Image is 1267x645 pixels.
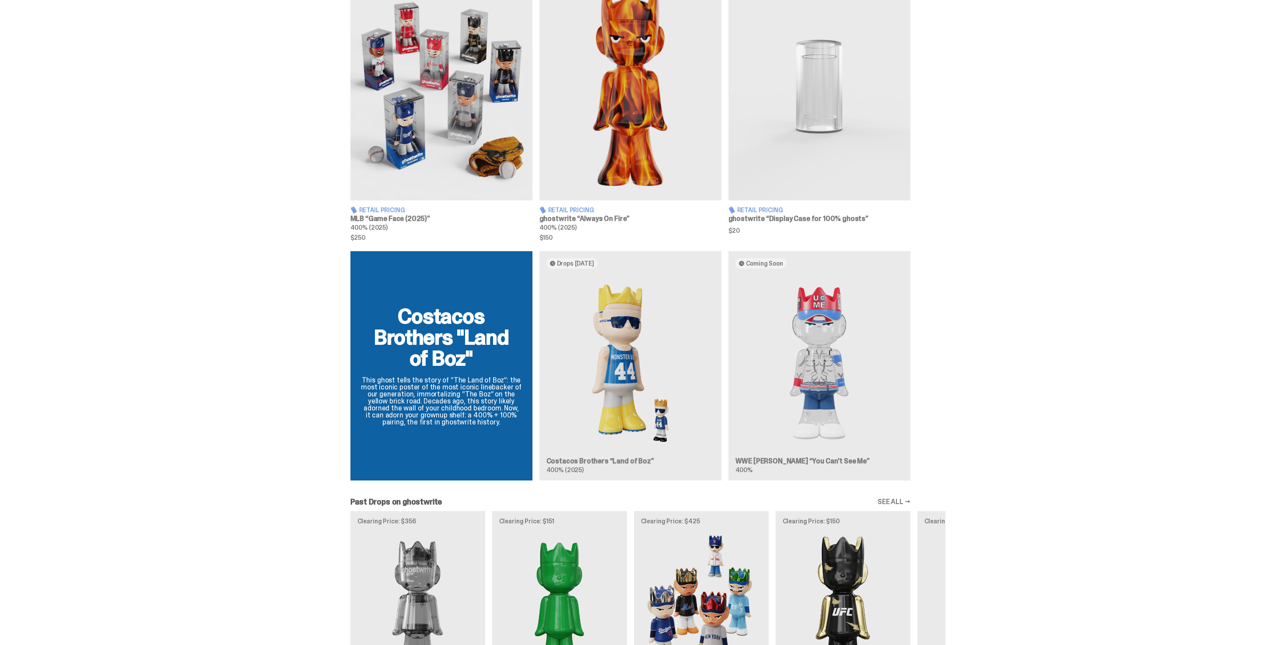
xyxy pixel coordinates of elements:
span: Retail Pricing [737,207,783,213]
h3: MLB “Game Face (2025)” [350,215,532,222]
span: $20 [728,228,910,234]
p: Clearing Price: $150 [783,518,903,524]
img: Land of Boz [546,276,714,451]
p: Clearing Price: $100 [924,518,1045,524]
img: You Can't See Me [735,276,903,451]
span: 400% [735,466,752,474]
span: Coming Soon [746,260,783,267]
h2: Past Drops on ghostwrite [350,498,442,506]
p: This ghost tells the story of “The Land of Boz”: the most iconic poster of the most iconic lineba... [361,377,522,426]
p: Clearing Price: $425 [641,518,762,524]
h3: ghostwrite “Always On Fire” [539,215,721,222]
span: $250 [350,235,532,241]
span: 400% (2025) [546,466,584,474]
span: Retail Pricing [359,207,405,213]
h3: WWE [PERSON_NAME] “You Can't See Me” [735,458,903,465]
p: Clearing Price: $151 [499,518,620,524]
span: Retail Pricing [548,207,594,213]
span: $150 [539,235,721,241]
span: Drops [DATE] [557,260,594,267]
h2: Costacos Brothers "Land of Boz" [361,306,522,369]
p: Clearing Price: $356 [357,518,478,524]
a: SEE ALL → [878,498,910,505]
h3: ghostwrite “Display Case for 100% ghosts” [728,215,910,222]
span: 400% (2025) [350,224,388,231]
h3: Costacos Brothers “Land of Boz” [546,458,714,465]
span: 400% (2025) [539,224,577,231]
